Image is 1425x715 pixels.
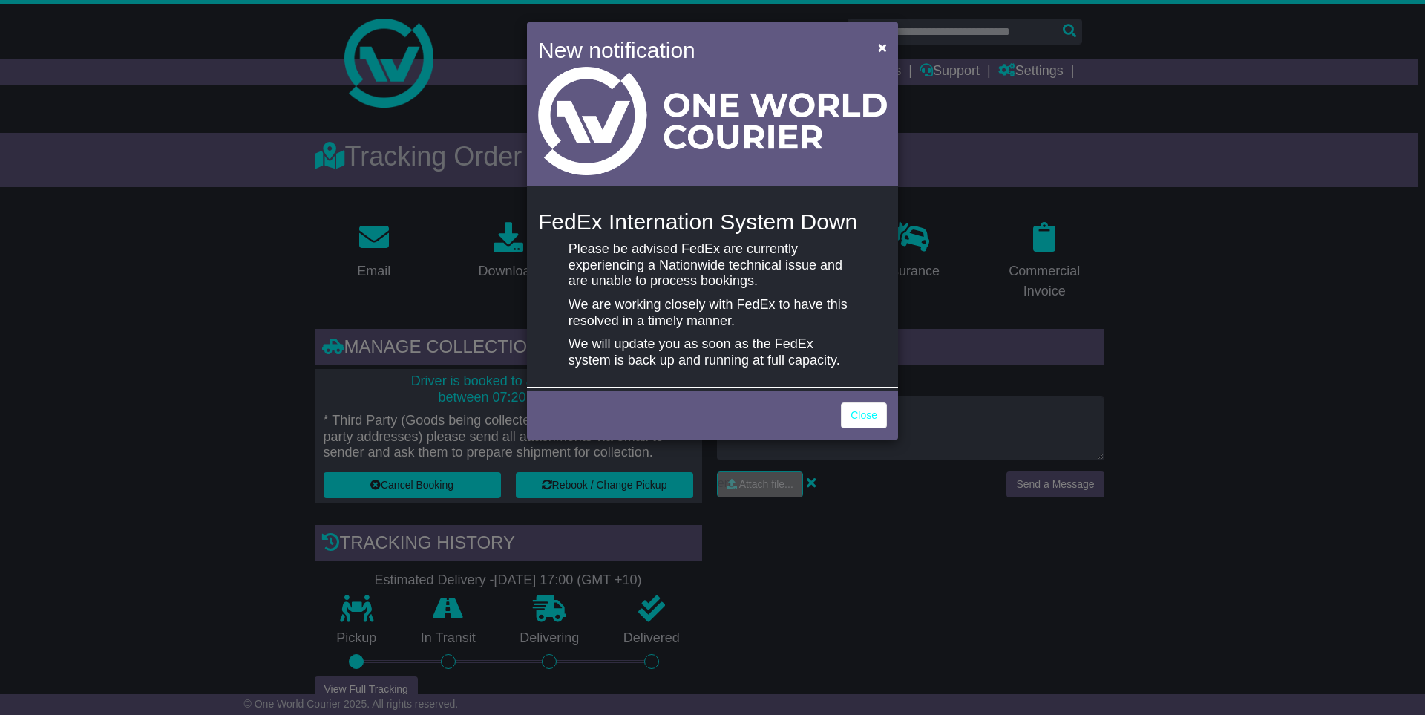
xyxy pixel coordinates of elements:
[538,67,887,175] img: Light
[569,297,856,329] p: We are working closely with FedEx to have this resolved in a timely manner.
[841,402,887,428] a: Close
[569,336,856,368] p: We will update you as soon as the FedEx system is back up and running at full capacity.
[569,241,856,290] p: Please be advised FedEx are currently experiencing a Nationwide technical issue and are unable to...
[538,209,887,234] h4: FedEx Internation System Down
[871,32,894,62] button: Close
[878,39,887,56] span: ×
[538,33,856,67] h4: New notification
